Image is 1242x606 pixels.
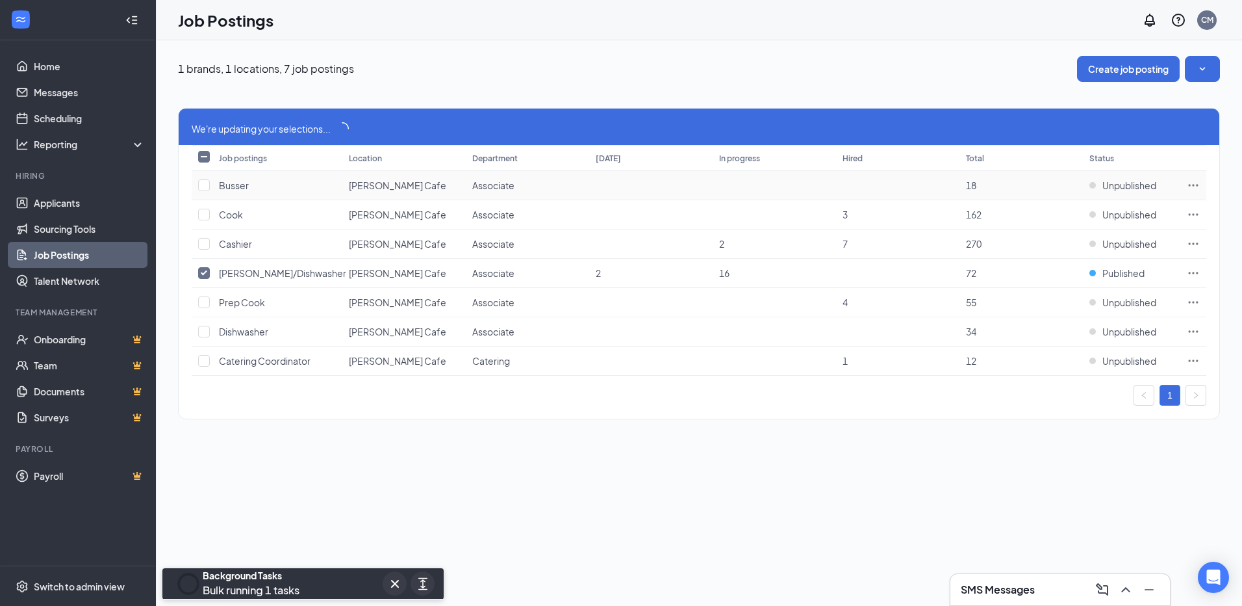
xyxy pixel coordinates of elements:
[472,209,514,220] span: Associate
[1171,12,1186,28] svg: QuestionInfo
[961,583,1035,597] h3: SMS Messages
[349,179,446,191] span: [PERSON_NAME] Cafe
[34,463,145,489] a: PayrollCrown
[34,326,145,352] a: OnboardingCrown
[1185,385,1206,406] button: right
[219,209,243,220] span: Cook
[342,230,466,259] td: Coit Campbell Cafe
[16,307,142,318] div: Team Management
[34,580,125,593] div: Switch to admin view
[342,200,466,230] td: Coit Campbell Cafe
[466,288,589,317] td: Associate
[466,317,589,347] td: Associate
[349,153,382,164] div: Location
[1185,56,1220,82] button: SmallChevronDown
[192,122,331,136] span: We're updating your selections...
[1095,582,1110,598] svg: ComposeMessage
[589,145,713,171] th: [DATE]
[34,268,145,294] a: Talent Network
[342,347,466,376] td: Coit Campbell Cafe
[1198,562,1229,593] div: Open Intercom Messenger
[472,267,514,279] span: Associate
[1196,62,1209,75] svg: SmallChevronDown
[219,267,346,279] span: [PERSON_NAME]/Dishwasher
[466,200,589,230] td: Associate
[1092,579,1113,600] button: ComposeMessage
[14,13,27,26] svg: WorkstreamLogo
[342,259,466,288] td: Coit Campbell Cafe
[178,62,354,76] p: 1 brands, 1 locations, 7 job postings
[342,317,466,347] td: Coit Campbell Cafe
[219,179,249,191] span: Busser
[34,216,145,242] a: Sourcing Tools
[472,238,514,250] span: Associate
[34,79,145,105] a: Messages
[1115,579,1136,600] button: ChevronUp
[466,259,589,288] td: Associate
[1077,56,1180,82] button: Create job posting
[342,288,466,317] td: Coit Campbell Cafe
[34,190,145,216] a: Applicants
[596,267,601,279] span: 2
[219,296,265,308] span: Prep Cook
[1142,12,1158,28] svg: Notifications
[1139,579,1160,600] button: Minimize
[334,120,351,137] span: loading
[472,153,518,164] div: Department
[1192,391,1200,399] span: right
[34,138,146,151] div: Reporting
[466,230,589,259] td: Associate
[719,238,724,250] span: 2
[415,576,431,592] svg: ArrowsExpand
[1187,237,1200,250] svg: Ellipses
[349,267,446,279] span: [PERSON_NAME] Cafe
[34,352,145,378] a: TeamCrown
[843,238,848,250] span: 7
[1187,325,1200,338] svg: Ellipses
[959,145,1083,171] th: Total
[466,171,589,200] td: Associate
[1134,385,1154,406] li: Previous Page
[1160,385,1180,406] li: 1
[16,138,29,151] svg: Analysis
[966,179,976,191] span: 18
[219,355,310,367] span: Catering Coordinator
[349,326,446,337] span: [PERSON_NAME] Cafe
[1201,14,1213,25] div: CM
[1102,208,1156,221] span: Unpublished
[1102,179,1156,192] span: Unpublished
[1141,582,1157,598] svg: Minimize
[1102,237,1156,250] span: Unpublished
[1187,208,1200,221] svg: Ellipses
[219,326,268,337] span: Dishwasher
[719,267,729,279] span: 16
[472,326,514,337] span: Associate
[219,153,267,164] div: Job postings
[16,580,29,593] svg: Settings
[16,170,142,181] div: Hiring
[1083,145,1180,171] th: Status
[342,171,466,200] td: Coit Campbell Cafe
[466,347,589,376] td: Catering
[203,583,299,597] span: Bulk running 1 tasks
[178,9,273,31] h1: Job Postings
[1118,582,1134,598] svg: ChevronUp
[966,267,976,279] span: 72
[16,443,142,454] div: Payroll
[1102,325,1156,338] span: Unpublished
[472,179,514,191] span: Associate
[34,105,145,131] a: Scheduling
[34,378,145,404] a: DocumentsCrown
[966,355,976,367] span: 12
[1187,179,1200,192] svg: Ellipses
[1185,385,1206,406] li: Next Page
[966,326,976,337] span: 34
[1187,296,1200,309] svg: Ellipses
[1140,391,1148,399] span: left
[349,209,446,220] span: [PERSON_NAME] Cafe
[387,576,403,592] svg: Cross
[219,238,252,250] span: Cashier
[1187,267,1200,280] svg: Ellipses
[125,14,138,27] svg: Collapse
[472,296,514,308] span: Associate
